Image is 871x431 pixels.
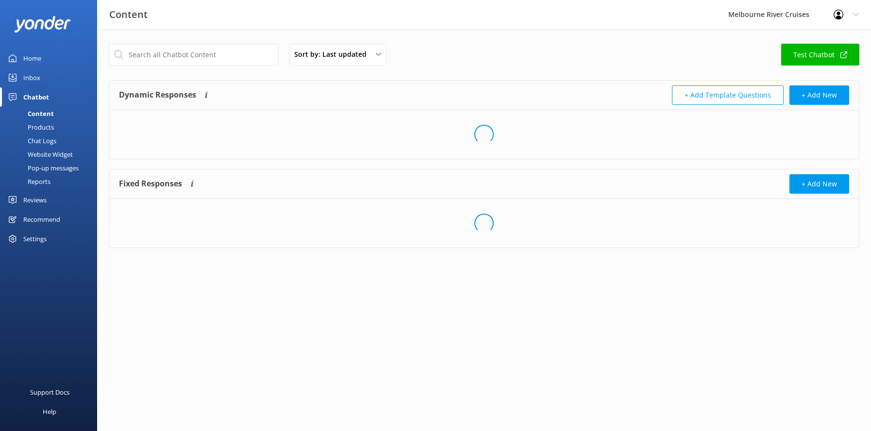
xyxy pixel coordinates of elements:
[15,16,70,32] img: yonder-white-logo.png
[30,382,69,402] div: Support Docs
[6,148,97,161] a: Website Widget
[23,87,49,107] div: Chatbot
[294,49,372,60] span: Sort by: Last updated
[119,85,196,105] h4: Dynamic Responses
[6,107,97,120] a: Content
[43,402,56,421] div: Help
[6,161,97,175] a: Pop-up messages
[6,175,97,188] a: Reports
[789,174,849,194] button: + Add New
[672,85,784,105] button: + Add Template Questions
[109,7,148,22] h3: Content
[6,120,54,134] div: Products
[6,120,97,134] a: Products
[23,210,60,229] div: Recommend
[6,134,56,148] div: Chat Logs
[23,229,47,249] div: Settings
[23,190,47,210] div: Reviews
[6,148,73,161] div: Website Widget
[109,44,279,66] input: Search all Chatbot Content
[6,107,54,120] div: Content
[6,134,97,148] a: Chat Logs
[23,49,41,68] div: Home
[789,85,849,105] button: + Add New
[6,175,50,188] div: Reports
[119,174,182,194] h4: Fixed Responses
[23,68,40,87] div: Inbox
[6,161,79,175] div: Pop-up messages
[781,44,859,66] a: Test Chatbot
